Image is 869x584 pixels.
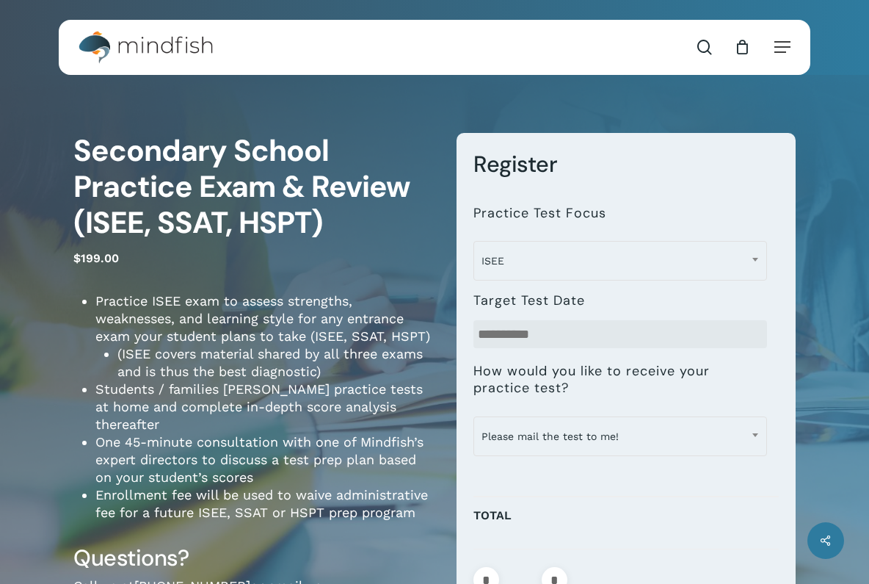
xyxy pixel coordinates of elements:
[473,363,767,397] label: How would you like to receive your practice test?
[473,505,779,542] p: Total
[95,292,434,381] li: Practice ISEE exam to assess strengths, weaknesses, and learning style for any entrance exam your...
[474,421,766,452] span: Please mail the test to me!
[73,544,434,572] h3: Questions?
[774,40,790,54] a: Navigation Menu
[95,433,434,486] li: One 45-minute consultation with one of Mindfish’s expert directors to discuss a test prep plan ba...
[734,39,750,55] a: Cart
[473,417,767,456] span: Please mail the test to me!
[117,345,434,381] li: (ISEE covers material shared by all three exams and is thus the best diagnostic)
[73,133,434,242] h1: Secondary School Practice Exam & Review (ISEE, SSAT, HSPT)
[473,241,767,281] span: ISEE
[473,150,779,179] h3: Register
[73,251,81,265] span: $
[473,292,585,309] label: Target Test Date
[59,20,810,75] header: Main Menu
[95,381,434,433] li: Students / families [PERSON_NAME] practice tests at home and complete in-depth score analysis the...
[474,245,766,276] span: ISEE
[73,251,119,265] bdi: 199.00
[473,205,606,222] label: Practice Test Focus
[95,486,434,522] li: Enrollment fee will be used to waive administrative fee for a future ISEE, SSAT or HSPT prep program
